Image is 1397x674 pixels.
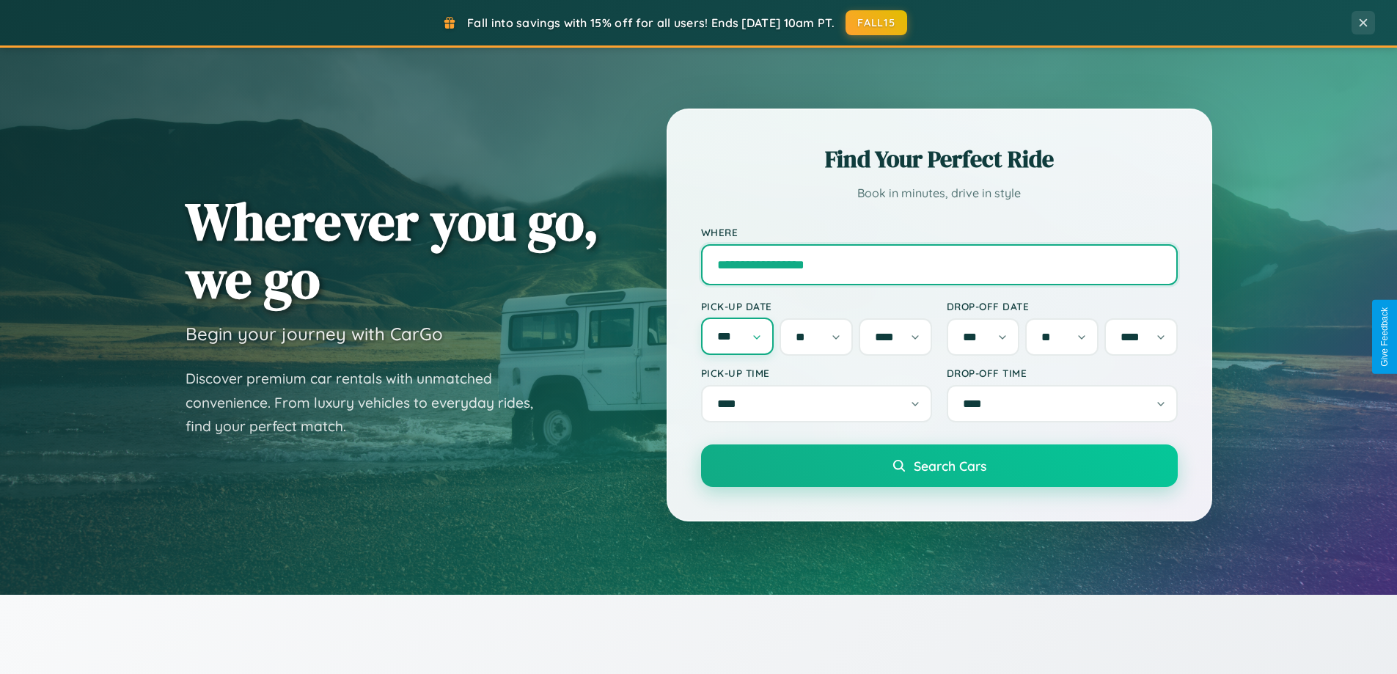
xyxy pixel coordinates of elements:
[947,367,1178,379] label: Drop-off Time
[914,458,986,474] span: Search Cars
[947,300,1178,312] label: Drop-off Date
[186,323,443,345] h3: Begin your journey with CarGo
[1379,307,1390,367] div: Give Feedback
[186,192,599,308] h1: Wherever you go, we go
[846,10,907,35] button: FALL15
[701,367,932,379] label: Pick-up Time
[701,143,1178,175] h2: Find Your Perfect Ride
[467,15,835,30] span: Fall into savings with 15% off for all users! Ends [DATE] 10am PT.
[701,226,1178,238] label: Where
[701,444,1178,487] button: Search Cars
[701,183,1178,204] p: Book in minutes, drive in style
[186,367,552,439] p: Discover premium car rentals with unmatched convenience. From luxury vehicles to everyday rides, ...
[701,300,932,312] label: Pick-up Date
